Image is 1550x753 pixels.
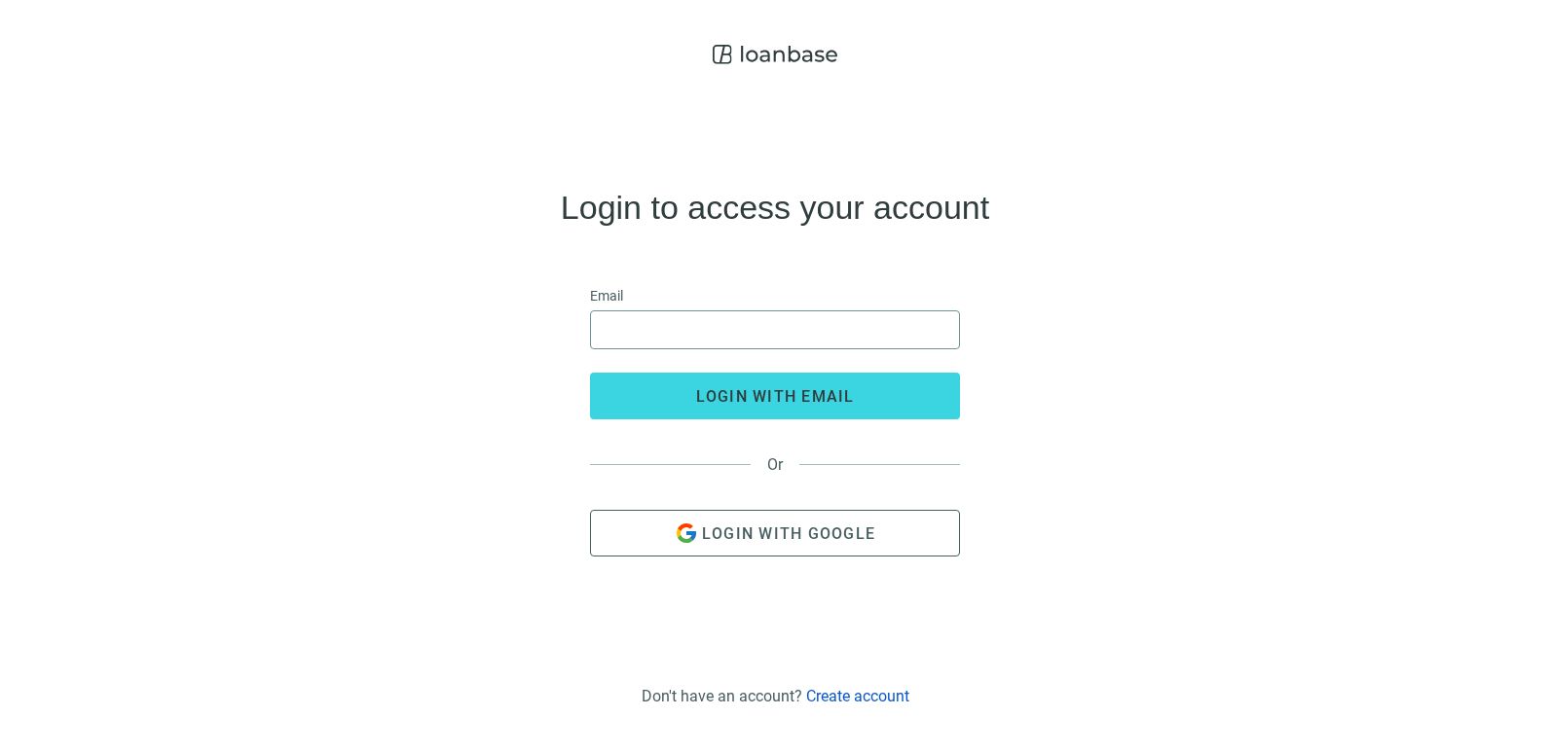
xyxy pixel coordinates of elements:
span: Login with Google [702,524,875,543]
div: Don't have an account? [642,687,909,705]
button: Login with Google [590,510,960,556]
h4: Login to access your account [561,192,989,223]
span: Or [751,455,799,474]
span: login with email [696,387,855,406]
span: Email [590,285,623,306]
button: login with email [590,373,960,419]
a: Create account [806,687,909,705]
